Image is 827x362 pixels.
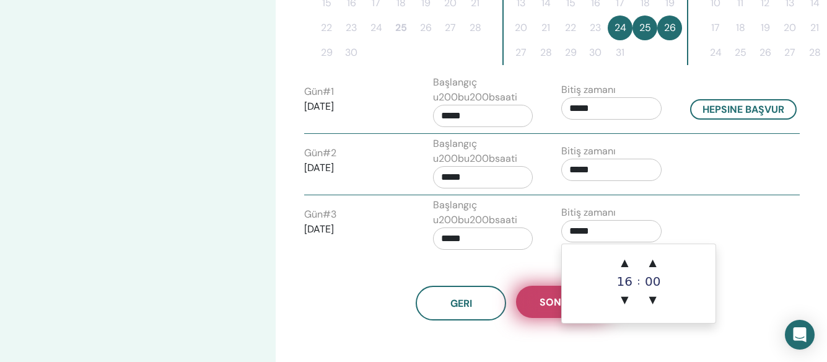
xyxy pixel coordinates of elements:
div: 16 [612,275,637,288]
p: [DATE] [304,99,405,114]
button: 24 [364,15,388,40]
div: : [637,250,640,312]
label: Gün # 3 [304,207,336,222]
span: ▼ [612,288,637,312]
button: 31 [608,40,632,65]
label: Bitiş zamanı [561,82,616,97]
button: 24 [608,15,632,40]
button: 25 [728,40,753,65]
div: Open Intercom Messenger [785,320,815,350]
button: 25 [388,15,413,40]
button: 22 [314,15,339,40]
button: 17 [703,15,728,40]
button: 29 [558,40,583,65]
button: 28 [802,40,827,65]
button: 18 [728,15,753,40]
button: 19 [753,15,777,40]
span: ▲ [612,250,637,275]
span: Geri [450,297,472,310]
button: 23 [583,15,608,40]
label: Başlangıç u200bu200bsaati [433,136,533,166]
button: 20 [509,15,533,40]
button: 24 [703,40,728,65]
label: Başlangıç u200bu200bsaati [433,75,533,105]
button: 26 [753,40,777,65]
button: 30 [583,40,608,65]
button: 27 [509,40,533,65]
button: 25 [632,15,657,40]
span: Sonraki [540,296,583,309]
p: [DATE] [304,222,405,237]
label: Bitiş zamanı [561,144,616,159]
button: 27 [777,40,802,65]
label: Başlangıç u200bu200bsaati [433,198,533,227]
p: [DATE] [304,161,405,175]
button: 21 [802,15,827,40]
span: ▼ [641,288,665,312]
button: 26 [413,15,438,40]
button: 23 [339,15,364,40]
button: 26 [657,15,682,40]
button: 28 [463,15,488,40]
button: 28 [533,40,558,65]
button: Hepsine başvur [690,99,797,120]
button: 20 [777,15,802,40]
span: ▲ [641,250,665,275]
div: 00 [641,275,665,288]
button: 27 [438,15,463,40]
button: Sonraki [516,286,606,318]
label: Bitiş zamanı [561,205,616,220]
label: Gün # 1 [304,84,334,99]
button: 29 [314,40,339,65]
button: Geri [416,286,506,320]
label: Gün # 2 [304,146,336,161]
button: 30 [339,40,364,65]
button: 22 [558,15,583,40]
button: 21 [533,15,558,40]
